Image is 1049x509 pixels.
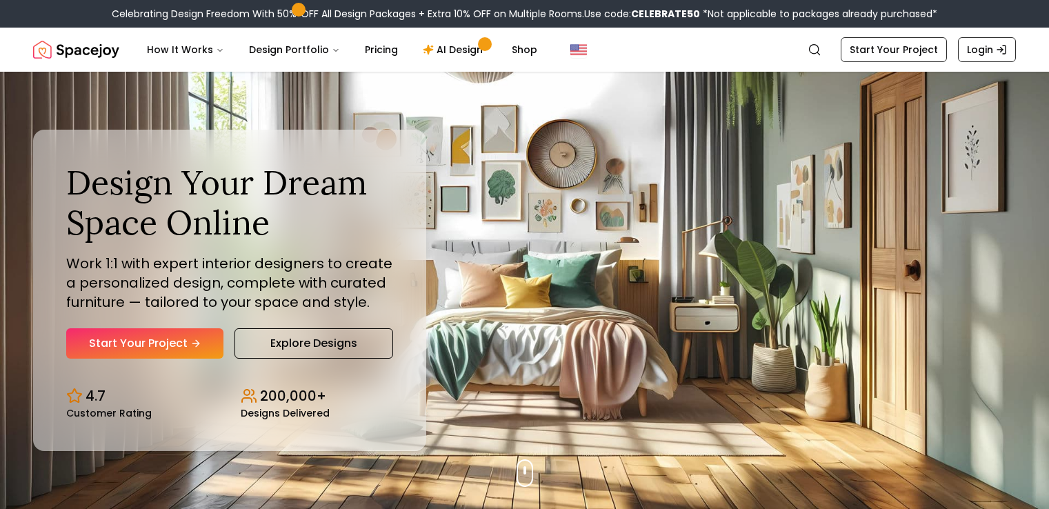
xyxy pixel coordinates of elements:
a: Start Your Project [841,37,947,62]
span: Use code: [584,7,700,21]
h1: Design Your Dream Space Online [66,163,393,242]
p: 4.7 [86,386,106,406]
img: United States [570,41,587,58]
a: Spacejoy [33,36,119,63]
small: Designs Delivered [241,408,330,418]
a: Login [958,37,1016,62]
b: CELEBRATE50 [631,7,700,21]
a: Pricing [354,36,409,63]
div: Celebrating Design Freedom With 50% OFF All Design Packages + Extra 10% OFF on Multiple Rooms. [112,7,937,21]
button: Design Portfolio [238,36,351,63]
span: *Not applicable to packages already purchased* [700,7,937,21]
div: Design stats [66,375,393,418]
a: Explore Designs [234,328,393,359]
a: Start Your Project [66,328,223,359]
a: Shop [501,36,548,63]
small: Customer Rating [66,408,152,418]
p: 200,000+ [260,386,326,406]
nav: Main [136,36,548,63]
nav: Global [33,28,1016,72]
img: Spacejoy Logo [33,36,119,63]
a: AI Design [412,36,498,63]
button: How It Works [136,36,235,63]
p: Work 1:1 with expert interior designers to create a personalized design, complete with curated fu... [66,254,393,312]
